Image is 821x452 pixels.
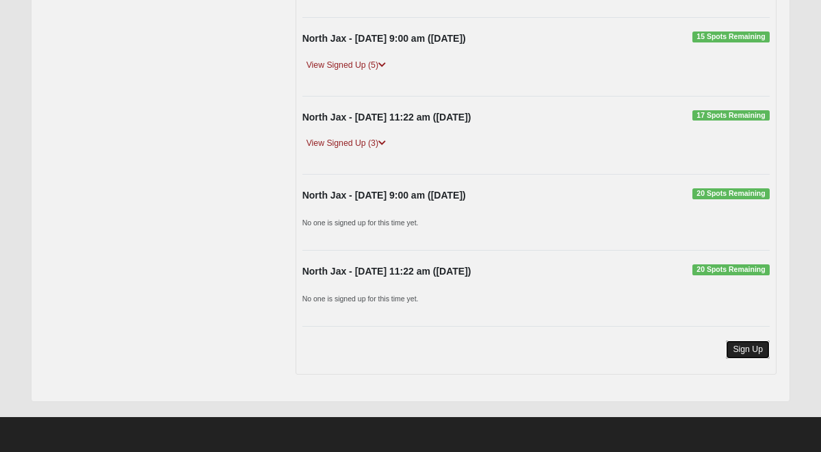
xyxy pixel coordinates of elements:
[692,264,770,275] span: 20 Spots Remaining
[692,188,770,199] span: 20 Spots Remaining
[302,190,466,201] strong: North Jax - [DATE] 9:00 am ([DATE])
[302,294,419,303] small: No one is signed up for this time yet.
[302,218,419,227] small: No one is signed up for this time yet.
[302,112,471,123] strong: North Jax - [DATE] 11:22 am ([DATE])
[302,136,390,151] a: View Signed Up (3)
[302,266,471,277] strong: North Jax - [DATE] 11:22 am ([DATE])
[302,58,390,73] a: View Signed Up (5)
[726,340,770,359] a: Sign Up
[302,33,466,44] strong: North Jax - [DATE] 9:00 am ([DATE])
[692,32,770,42] span: 15 Spots Remaining
[692,110,770,121] span: 17 Spots Remaining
